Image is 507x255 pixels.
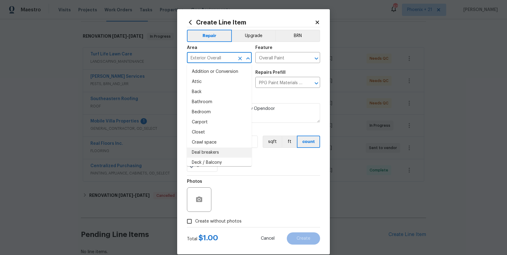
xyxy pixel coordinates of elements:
[187,127,252,137] li: Closet
[187,148,252,158] li: Deal breakers
[187,179,202,184] h5: Photos
[187,158,252,168] li: Deck / Balcony
[187,46,197,50] h5: Area
[287,232,320,245] button: Create
[232,30,275,42] button: Upgrade
[187,235,218,242] div: Total
[187,137,252,148] li: Crawl space
[187,97,252,107] li: Bathroom
[261,236,275,241] span: Cancel
[312,79,321,88] button: Open
[187,77,252,87] li: Attic
[187,103,320,123] textarea: PPG Paint Materials ordered by Opendoor
[187,117,252,127] li: Carport
[263,136,282,148] button: sqft
[195,218,242,225] span: Create without photos
[199,234,218,242] span: $ 1.00
[187,67,252,77] li: Addition or Conversion
[255,70,286,75] h5: Repairs Prefill
[244,54,252,63] button: Close
[297,136,320,148] button: count
[187,30,232,42] button: Repair
[187,107,252,117] li: Bedroom
[282,136,297,148] button: ft
[187,19,315,26] h2: Create Line Item
[251,232,284,245] button: Cancel
[236,54,244,63] button: Clear
[275,30,320,42] button: BRN
[297,236,310,241] span: Create
[255,46,272,50] h5: Feature
[312,54,321,63] button: Open
[187,87,252,97] li: Back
